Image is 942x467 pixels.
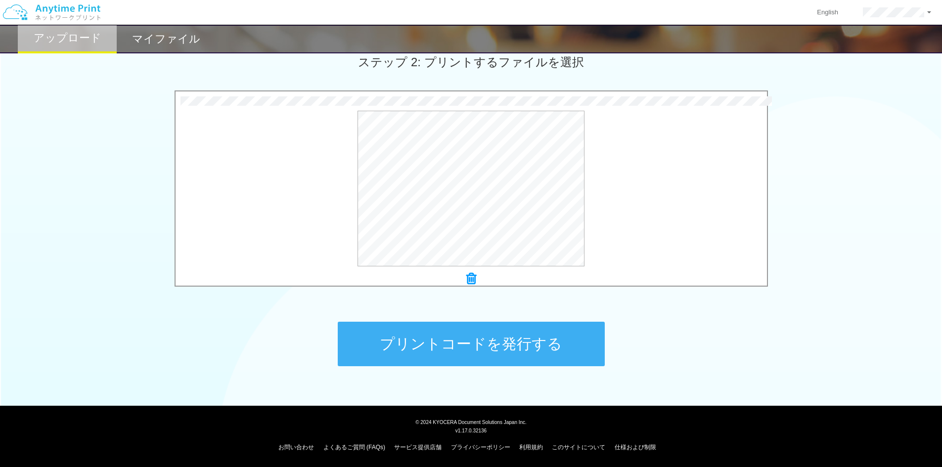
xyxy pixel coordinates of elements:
[394,444,442,451] a: サービス提供店舗
[358,55,583,69] span: ステップ 2: プリントするファイルを選択
[34,32,101,44] h2: アップロード
[615,444,656,451] a: 仕様および制限
[132,33,200,45] h2: マイファイル
[338,322,605,366] button: プリントコードを発行する
[552,444,605,451] a: このサイトについて
[519,444,543,451] a: 利用規約
[278,444,314,451] a: お問い合わせ
[415,419,527,425] span: © 2024 KYOCERA Document Solutions Japan Inc.
[455,427,487,433] span: v1.17.0.32136
[323,444,385,451] a: よくあるご質問 (FAQs)
[451,444,510,451] a: プライバシーポリシー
